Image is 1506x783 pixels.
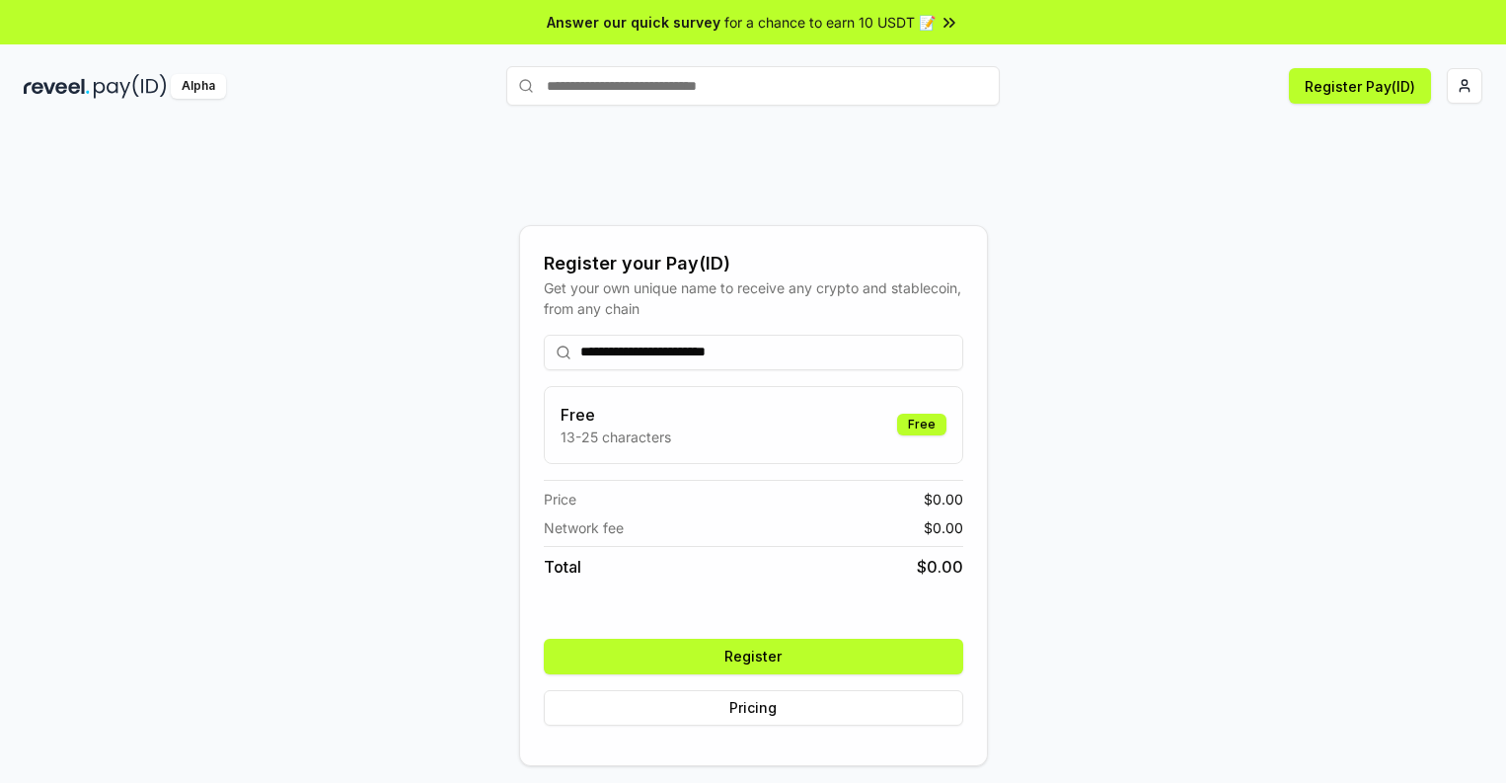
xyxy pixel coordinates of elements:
[544,690,963,726] button: Pricing
[544,277,963,319] div: Get your own unique name to receive any crypto and stablecoin, from any chain
[544,489,576,509] span: Price
[544,639,963,674] button: Register
[917,555,963,579] span: $ 0.00
[924,489,963,509] span: $ 0.00
[24,74,90,99] img: reveel_dark
[94,74,167,99] img: pay_id
[544,250,963,277] div: Register your Pay(ID)
[547,12,720,33] span: Answer our quick survey
[561,403,671,427] h3: Free
[561,427,671,447] p: 13-25 characters
[897,414,946,435] div: Free
[1289,68,1431,104] button: Register Pay(ID)
[924,517,963,538] span: $ 0.00
[171,74,226,99] div: Alpha
[544,517,624,538] span: Network fee
[724,12,936,33] span: for a chance to earn 10 USDT 📝
[544,555,581,579] span: Total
